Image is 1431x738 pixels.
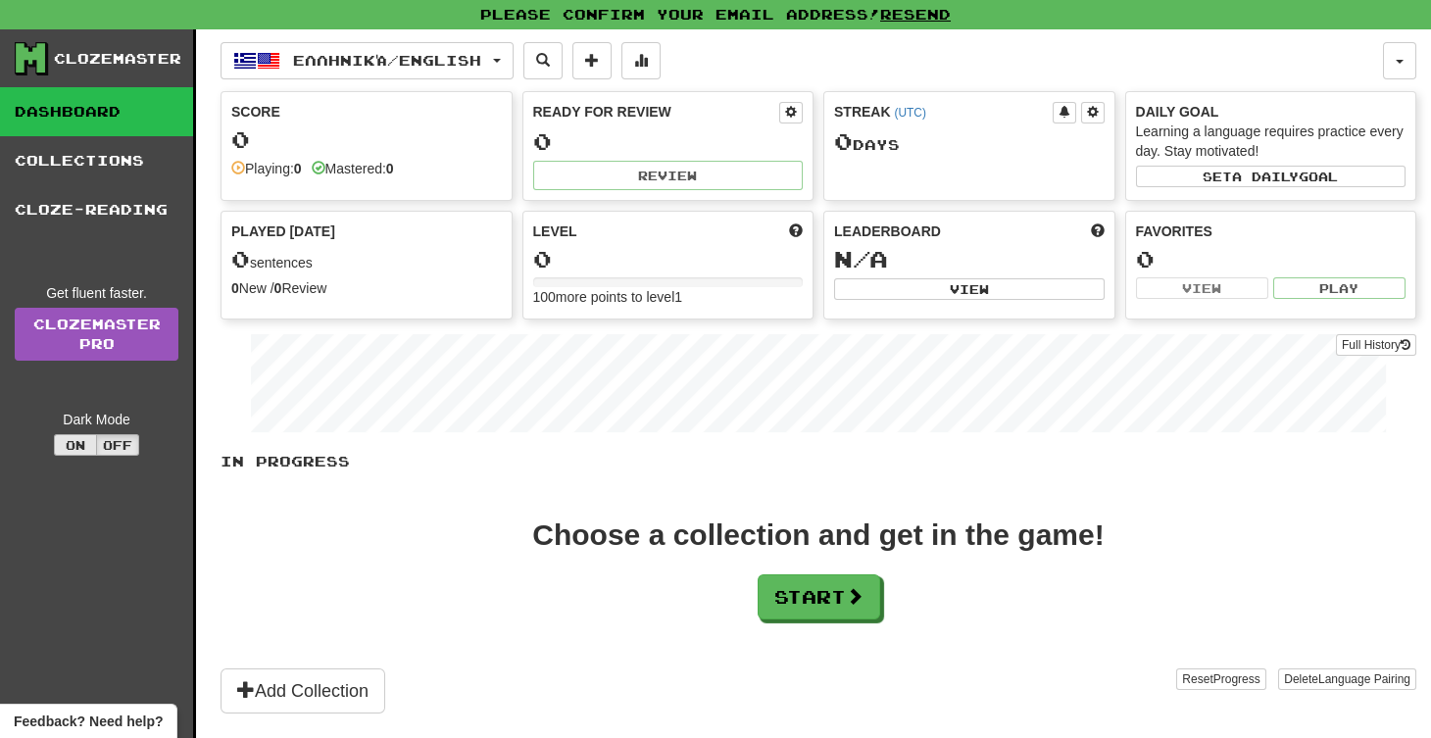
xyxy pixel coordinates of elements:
div: 0 [231,127,502,152]
strong: 0 [231,280,239,296]
div: New / Review [231,278,502,298]
strong: 0 [294,161,302,176]
span: Language Pairing [1318,672,1410,686]
div: Ready for Review [533,102,780,122]
button: View [1136,277,1268,299]
button: Seta dailygoal [1136,166,1406,187]
div: 0 [1136,247,1406,271]
div: 0 [533,129,804,154]
div: 0 [533,247,804,271]
span: Level [533,221,577,241]
button: Add sentence to collection [572,42,612,79]
button: Start [758,574,880,619]
button: Full History [1336,334,1416,356]
button: Add Collection [221,668,385,713]
button: More stats [621,42,661,79]
div: Dark Mode [15,410,178,429]
button: DeleteLanguage Pairing [1278,668,1416,690]
div: Clozemaster [54,49,181,69]
div: sentences [231,247,502,272]
button: Off [96,434,139,456]
div: Choose a collection and get in the game! [532,520,1104,550]
div: Get fluent faster. [15,283,178,303]
button: Search sentences [523,42,563,79]
div: Learning a language requires practice every day. Stay motivated! [1136,122,1406,161]
span: Score more points to level up [789,221,803,241]
div: Daily Goal [1136,102,1406,122]
div: Streak [834,102,1053,122]
a: Resend [880,6,951,23]
a: ClozemasterPro [15,308,178,361]
a: (UTC) [894,106,925,120]
span: N/A [834,245,888,272]
span: This week in points, UTC [1091,221,1105,241]
div: Score [231,102,502,122]
span: a daily [1232,170,1299,183]
strong: 0 [386,161,394,176]
button: ResetProgress [1176,668,1265,690]
div: Mastered: [312,159,394,178]
button: Ελληνικά/English [221,42,514,79]
p: In Progress [221,452,1416,471]
span: Ελληνικά / English [293,52,481,69]
div: 100 more points to level 1 [533,287,804,307]
span: Leaderboard [834,221,941,241]
span: 0 [231,245,250,272]
span: Progress [1213,672,1260,686]
button: On [54,434,97,456]
span: 0 [834,127,853,155]
button: View [834,278,1105,300]
button: Play [1273,277,1406,299]
div: Playing: [231,159,302,178]
div: Day s [834,129,1105,155]
span: Open feedback widget [14,712,163,731]
div: Favorites [1136,221,1406,241]
span: Played [DATE] [231,221,335,241]
strong: 0 [274,280,282,296]
button: Review [533,161,804,190]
